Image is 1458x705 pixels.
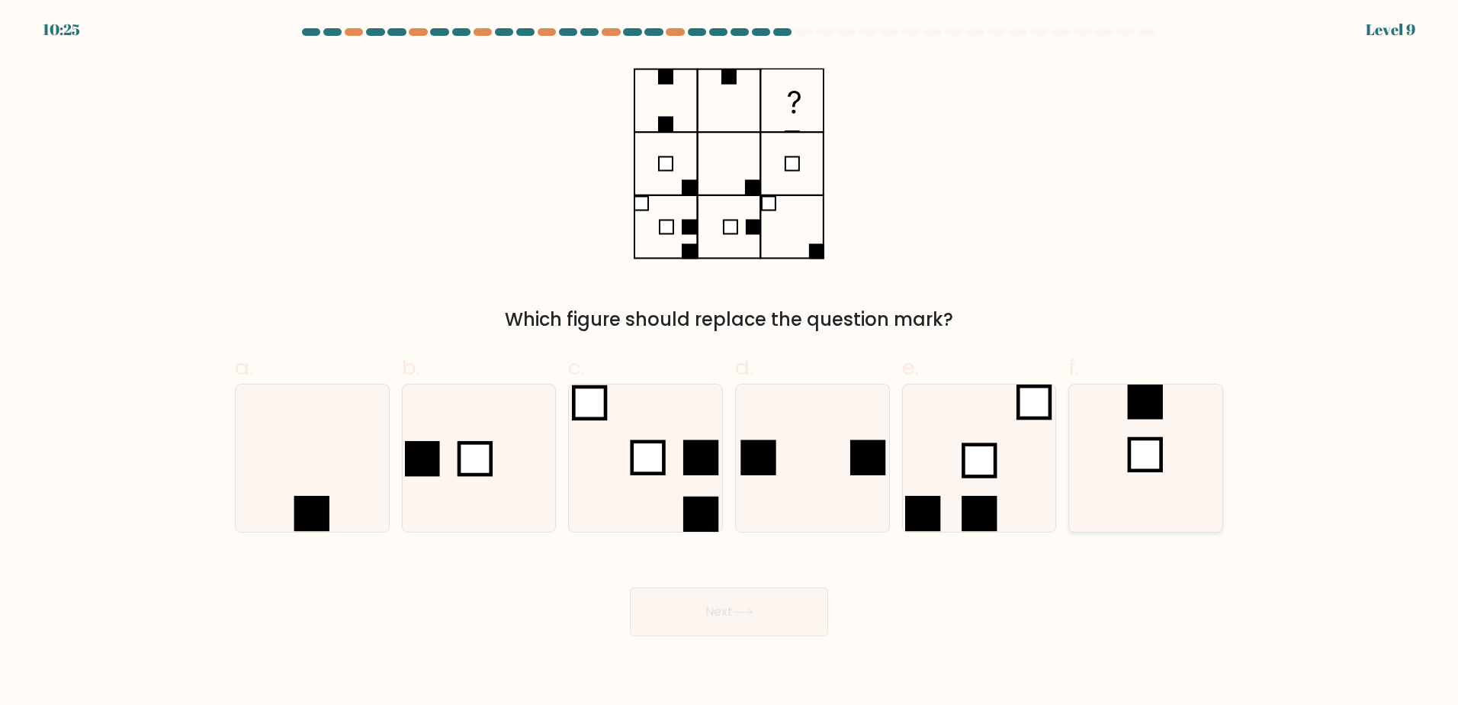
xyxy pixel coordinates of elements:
[402,352,420,382] span: b.
[735,352,753,382] span: d.
[568,352,585,382] span: c.
[235,352,253,382] span: a.
[1068,352,1079,382] span: f.
[1366,18,1415,41] div: Level 9
[902,352,919,382] span: e.
[43,18,80,41] div: 10:25
[244,306,1214,333] div: Which figure should replace the question mark?
[630,587,828,636] button: Next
